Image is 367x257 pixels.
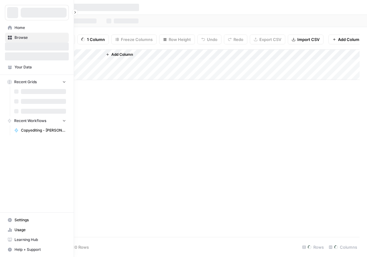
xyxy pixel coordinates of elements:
[21,128,66,133] span: Copyediting - [PERSON_NAME]
[14,247,66,252] span: Help + Support
[159,35,195,44] button: Row Height
[300,242,326,252] div: Rows
[250,35,285,44] button: Export CSV
[259,36,281,43] span: Export CSV
[14,217,66,223] span: Settings
[5,245,69,255] button: Help + Support
[297,36,320,43] span: Import CSV
[121,36,153,43] span: Freeze Columns
[64,244,89,250] span: Add 10 Rows
[326,242,360,252] div: Columns
[5,77,69,87] button: Recent Grids
[197,35,221,44] button: Undo
[5,23,69,33] a: Home
[14,227,66,233] span: Usage
[338,36,362,43] span: Add Column
[5,225,69,235] a: Usage
[103,51,135,59] button: Add Column
[207,36,217,43] span: Undo
[169,36,191,43] span: Row Height
[87,36,105,43] span: 1 Column
[328,35,366,44] button: Add Column
[14,64,66,70] span: Your Data
[111,35,157,44] button: Freeze Columns
[5,235,69,245] a: Learning Hub
[5,215,69,225] a: Settings
[11,125,69,135] a: Copyediting - [PERSON_NAME]
[288,35,324,44] button: Import CSV
[5,62,69,72] a: Your Data
[233,36,243,43] span: Redo
[77,35,109,44] button: 1 Column
[14,79,37,85] span: Recent Grids
[5,116,69,125] button: Recent Workflows
[14,25,66,31] span: Home
[14,35,66,40] span: Browse
[14,237,66,243] span: Learning Hub
[5,33,69,43] a: Browse
[14,118,46,124] span: Recent Workflows
[224,35,247,44] button: Redo
[111,52,133,57] span: Add Column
